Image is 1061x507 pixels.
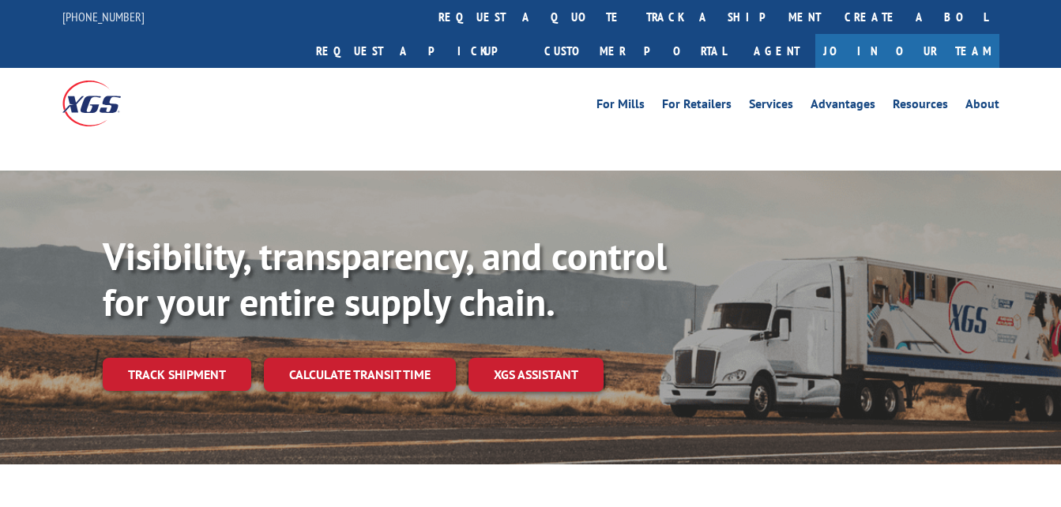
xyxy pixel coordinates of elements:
[662,98,732,115] a: For Retailers
[815,34,999,68] a: Join Our Team
[103,231,667,326] b: Visibility, transparency, and control for your entire supply chain.
[738,34,815,68] a: Agent
[893,98,948,115] a: Resources
[304,34,532,68] a: Request a pickup
[264,358,456,392] a: Calculate transit time
[965,98,999,115] a: About
[749,98,793,115] a: Services
[62,9,145,24] a: [PHONE_NUMBER]
[596,98,645,115] a: For Mills
[811,98,875,115] a: Advantages
[468,358,604,392] a: XGS ASSISTANT
[103,358,251,391] a: Track shipment
[532,34,738,68] a: Customer Portal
